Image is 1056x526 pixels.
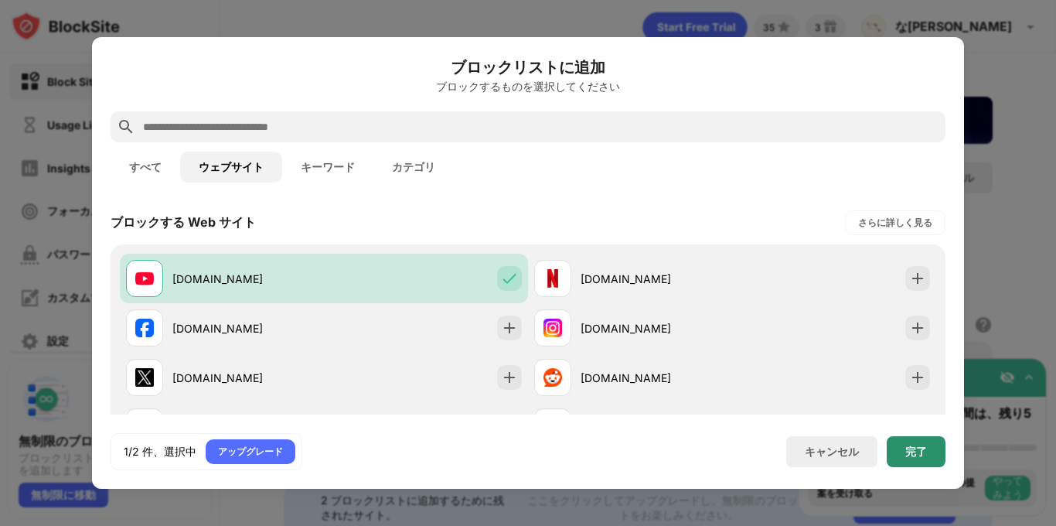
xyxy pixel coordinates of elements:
[905,446,927,458] div: 完了
[111,80,945,93] div: ブロックするものを選択してください
[135,269,154,288] img: favicons
[543,269,562,288] img: favicons
[117,118,135,136] img: search.svg
[543,319,562,337] img: favicons
[282,152,373,183] button: キーワード
[135,368,154,387] img: favicons
[581,320,732,336] div: [DOMAIN_NAME]
[581,271,732,287] div: [DOMAIN_NAME]
[805,445,859,459] div: キャンセル
[111,214,256,231] div: ブロックする Web サイト
[373,152,454,183] button: カテゴリ
[581,370,732,386] div: [DOMAIN_NAME]
[111,152,180,183] button: すべて
[218,444,283,459] div: アップグレード
[180,152,282,183] button: ウェブサイト
[543,368,562,387] img: favicons
[172,370,324,386] div: [DOMAIN_NAME]
[858,215,932,231] div: さらに詳しく見る
[135,319,154,337] img: favicons
[172,271,324,287] div: [DOMAIN_NAME]
[111,56,945,79] h6: ブロックリストに追加
[124,444,196,459] div: 1/2 件、選択中
[172,320,324,336] div: [DOMAIN_NAME]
